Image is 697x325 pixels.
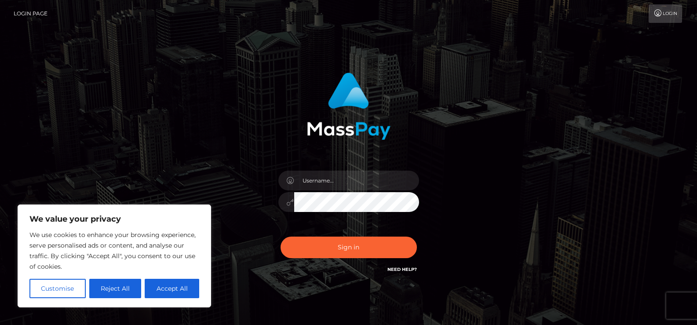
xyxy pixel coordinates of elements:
[14,4,47,23] a: Login Page
[18,204,211,307] div: We value your privacy
[387,267,417,272] a: Need Help?
[29,279,86,298] button: Customise
[89,279,142,298] button: Reject All
[29,214,199,224] p: We value your privacy
[294,171,419,190] input: Username...
[307,73,390,140] img: MassPay Login
[649,4,682,23] a: Login
[281,237,417,258] button: Sign in
[145,279,199,298] button: Accept All
[29,230,199,272] p: We use cookies to enhance your browsing experience, serve personalised ads or content, and analys...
